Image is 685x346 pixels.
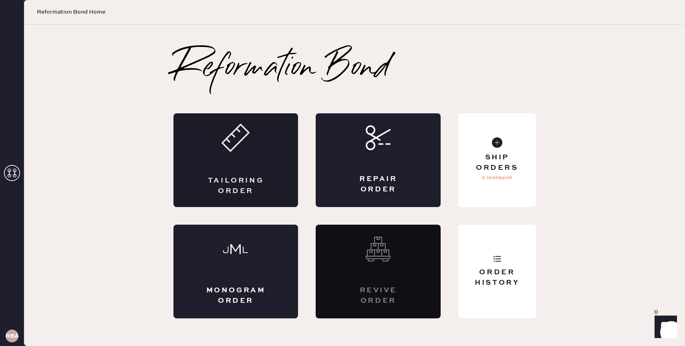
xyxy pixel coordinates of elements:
[173,52,391,84] h2: Reformation Bond
[37,8,105,16] span: Reformation Bond Home
[205,286,266,306] div: Monogram Order
[465,268,529,288] div: Order History
[348,174,409,194] div: Repair Order
[647,310,681,344] iframe: Front Chat
[465,153,529,173] div: Ship Orders
[205,176,266,196] div: Tailoring Order
[348,286,409,306] div: Revive order
[6,333,18,339] h3: RBA
[316,225,441,318] div: Interested? Contact us at care@hemster.co
[482,173,512,183] p: 6 Unshipped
